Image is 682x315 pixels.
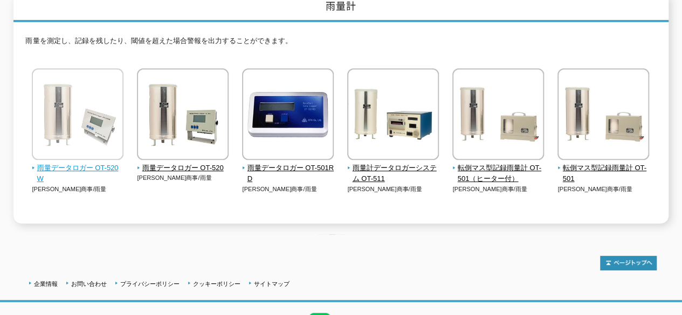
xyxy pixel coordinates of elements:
[347,152,439,185] a: 雨量計データロガーシステム OT-511
[452,163,545,185] span: 転倒マス型記録雨量計 OT-501（ヒーター付）
[452,68,544,163] img: 転倒マス型記録雨量計 OT-501（ヒーター付）
[120,281,180,287] a: プライバシーポリシー
[242,68,334,163] img: 雨量データロガー OT-501RD
[557,185,650,194] p: [PERSON_NAME]商事/雨量
[25,36,656,52] p: 雨量を測定し、記録を残したり、閾値を超えた場合警報を出力することができます。
[32,185,124,194] p: [PERSON_NAME]商事/雨量
[600,256,657,270] img: トップページへ
[137,68,229,163] img: 雨量データロガー OT-520
[254,281,290,287] a: サイトマップ
[347,185,439,194] p: [PERSON_NAME]商事/雨量
[242,152,334,185] a: 雨量データロガー OT-501RD
[347,68,439,163] img: 雨量計データロガーシステム OT-511
[32,163,124,185] span: 雨量データロガー OT-520W
[137,152,229,174] a: 雨量データロガー OT-520
[557,152,650,185] a: 転倒マス型記録雨量計 OT-501
[557,163,650,185] span: 転倒マス型記録雨量計 OT-501
[347,163,439,185] span: 雨量計データロガーシステム OT-511
[32,152,124,185] a: 雨量データロガー OT-520W
[32,68,123,163] img: 雨量データロガー OT-520W
[557,68,649,163] img: 転倒マス型記録雨量計 OT-501
[242,185,334,194] p: [PERSON_NAME]商事/雨量
[137,163,229,174] span: 雨量データロガー OT-520
[71,281,107,287] a: お問い合わせ
[193,281,240,287] a: クッキーポリシー
[452,152,545,185] a: 転倒マス型記録雨量計 OT-501（ヒーター付）
[242,163,334,185] span: 雨量データロガー OT-501RD
[452,185,545,194] p: [PERSON_NAME]商事/雨量
[137,173,229,183] p: [PERSON_NAME]商事/雨量
[34,281,58,287] a: 企業情報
